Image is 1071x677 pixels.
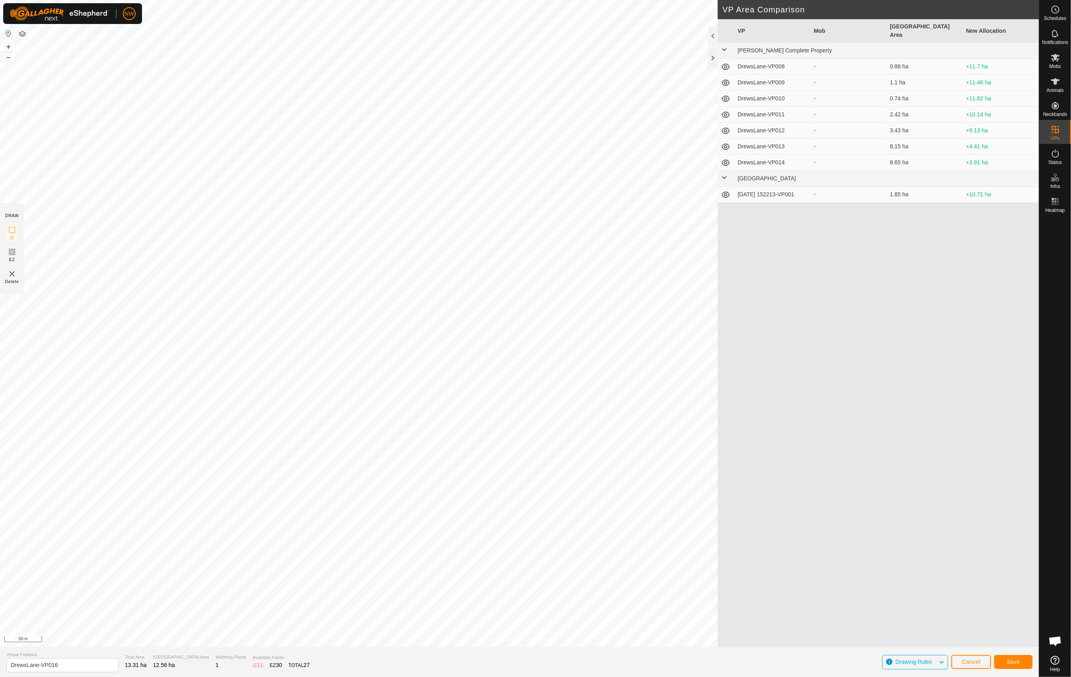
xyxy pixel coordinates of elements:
[963,139,1039,155] td: +4.41 ha
[1039,653,1071,675] a: Help
[735,139,811,155] td: DrewsLane-VP013
[216,654,246,661] span: Watering Points
[153,654,209,661] span: [GEOGRAPHIC_DATA] Area
[963,19,1039,43] th: New Allocation
[895,659,932,665] span: Drawing Rules
[963,123,1039,139] td: +9.13 ha
[5,213,19,219] div: DRAW
[10,235,14,241] span: IZ
[963,75,1039,91] td: +11.46 ha
[257,662,264,668] span: 11
[125,654,147,661] span: Total Area
[1051,136,1059,141] span: VPs
[963,155,1039,171] td: +3.91 ha
[735,155,811,171] td: DrewsLane-VP014
[814,158,883,167] div: -
[4,42,13,52] button: +
[887,59,963,75] td: 0.86 ha
[4,29,13,38] button: Reset Map
[4,52,13,62] button: –
[963,59,1039,75] td: +11.7 ha
[253,661,263,669] div: IZ
[963,107,1039,123] td: +10.14 ha
[887,123,963,139] td: 3.43 ha
[887,91,963,107] td: 0.74 ha
[1042,40,1068,45] span: Notifications
[304,662,310,668] span: 27
[5,279,19,285] span: Delete
[1048,160,1062,165] span: Status
[1007,659,1020,665] span: Save
[887,187,963,203] td: 1.85 ha
[735,91,811,107] td: DrewsLane-VP010
[527,636,551,643] a: Contact Us
[811,19,887,43] th: Mob
[814,190,883,199] div: -
[723,5,1039,14] h2: VP Area Comparison
[951,655,991,669] button: Cancel
[814,78,883,87] div: -
[735,59,811,75] td: DrewsLane-VP008
[488,636,518,643] a: Privacy Policy
[735,75,811,91] td: DrewsLane-VP009
[1047,88,1064,93] span: Animals
[7,269,17,279] img: VP
[814,110,883,119] div: -
[887,19,963,43] th: [GEOGRAPHIC_DATA] Area
[1049,64,1061,69] span: Mobs
[153,662,175,668] span: 12.56 ha
[814,94,883,103] div: -
[1050,184,1060,189] span: Infra
[887,155,963,171] td: 8.65 ha
[10,6,110,21] img: Gallagher Logo
[1043,112,1067,117] span: Neckbands
[738,47,832,54] span: [PERSON_NAME] Complete Property
[1044,16,1066,21] span: Schedules
[125,662,147,668] span: 13.31 ha
[887,139,963,155] td: 8.15 ha
[963,187,1039,203] td: +10.71 ha
[814,126,883,135] div: -
[270,661,282,669] div: EZ
[814,62,883,71] div: -
[276,662,282,668] span: 30
[962,659,981,665] span: Cancel
[124,10,134,18] span: NW
[963,91,1039,107] td: +11.82 ha
[1045,208,1065,213] span: Heatmap
[735,187,811,203] td: [DATE] 152213-VP001
[735,107,811,123] td: DrewsLane-VP011
[18,29,27,39] button: Map Layers
[735,123,811,139] td: DrewsLane-VP012
[9,257,15,263] span: EZ
[1043,629,1067,653] div: Open chat
[814,142,883,151] div: -
[216,662,219,668] span: 1
[887,107,963,123] td: 2.42 ha
[738,175,796,182] span: [GEOGRAPHIC_DATA]
[887,75,963,91] td: 1.1 ha
[735,19,811,43] th: VP
[253,654,310,661] span: Available Points
[6,651,118,658] span: Virtual Paddock
[1050,667,1060,672] span: Help
[994,655,1033,669] button: Save
[288,661,310,669] div: TOTAL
